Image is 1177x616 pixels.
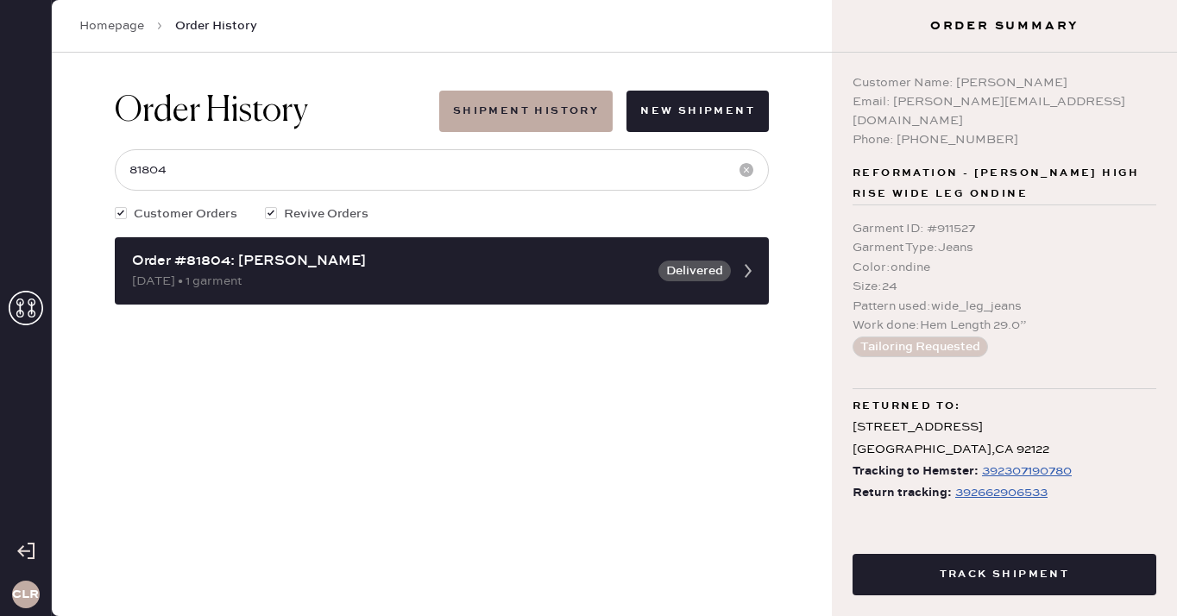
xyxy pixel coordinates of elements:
[658,261,731,281] button: Delivered
[832,17,1177,35] h3: Order Summary
[853,565,1156,581] a: Track Shipment
[115,91,308,132] h1: Order History
[982,461,1072,481] div: https://www.fedex.com/apps/fedextrack/?tracknumbers=392307190780&cntry_code=US
[132,251,648,272] div: Order #81804: [PERSON_NAME]
[853,482,952,504] span: Return tracking:
[853,73,1156,92] div: Customer Name: [PERSON_NAME]
[284,204,368,223] span: Revive Orders
[979,461,1072,482] a: 392307190780
[439,91,613,132] button: Shipment History
[853,316,1156,335] div: Work done : Hem Length 29.0”
[853,92,1156,130] div: Email: [PERSON_NAME][EMAIL_ADDRESS][DOMAIN_NAME]
[12,588,39,600] h3: CLR
[853,417,1156,460] div: [STREET_ADDRESS] [GEOGRAPHIC_DATA] , CA 92122
[853,297,1156,316] div: Pattern used : wide_leg_jeans
[853,163,1156,204] span: Reformation - [PERSON_NAME] high rise wide leg ondine
[115,149,769,191] input: Search by order number, customer name, email or phone number
[853,258,1156,277] div: Color : ondine
[132,272,648,291] div: [DATE] • 1 garment
[853,461,979,482] span: Tracking to Hemster:
[853,130,1156,149] div: Phone: [PHONE_NUMBER]
[853,238,1156,257] div: Garment Type : Jeans
[1095,538,1169,613] iframe: Front Chat
[853,219,1156,238] div: Garment ID : # 911527
[175,17,257,35] span: Order History
[853,554,1156,595] button: Track Shipment
[626,91,769,132] button: New Shipment
[134,204,237,223] span: Customer Orders
[853,396,961,417] span: Returned to:
[955,482,1048,503] div: https://www.fedex.com/apps/fedextrack/?tracknumbers=392662906533&cntry_code=US
[853,277,1156,296] div: Size : 24
[952,482,1048,504] a: 392662906533
[79,17,144,35] a: Homepage
[853,336,988,357] button: Tailoring Requested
